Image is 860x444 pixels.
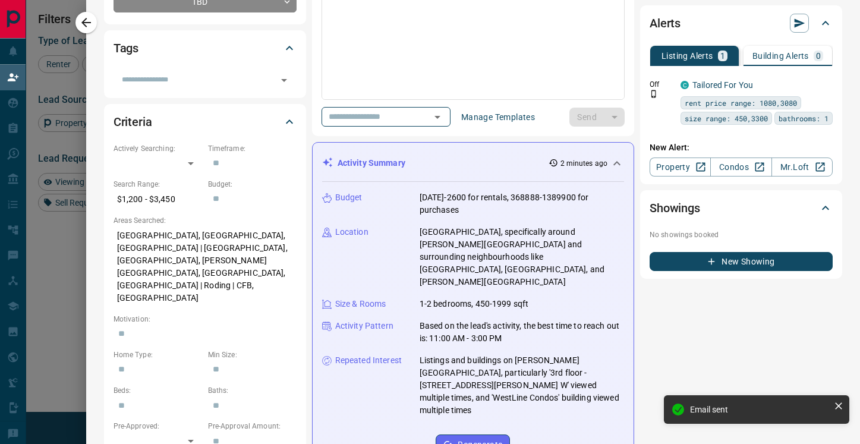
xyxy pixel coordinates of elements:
a: Condos [710,158,771,177]
p: Based on the lead's activity, the best time to reach out is: 11:00 AM - 3:00 PM [420,320,624,345]
p: Building Alerts [752,52,809,60]
p: 0 [816,52,821,60]
p: Motivation: [114,314,297,325]
h2: Criteria [114,112,152,131]
p: 1-2 bedrooms, 450-1999 sqft [420,298,529,310]
div: Showings [650,194,833,222]
h2: Tags [114,39,138,58]
svg: Push Notification Only [650,90,658,98]
p: 2 minutes ago [560,158,607,169]
button: Open [276,72,292,89]
p: [GEOGRAPHIC_DATA], [GEOGRAPHIC_DATA], [GEOGRAPHIC_DATA] | [GEOGRAPHIC_DATA], [GEOGRAPHIC_DATA], [... [114,226,297,308]
p: Home Type: [114,349,202,360]
p: Listings and buildings on [PERSON_NAME][GEOGRAPHIC_DATA], particularly '3rd floor - [STREET_ADDRE... [420,354,624,417]
p: Beds: [114,385,202,396]
p: Actively Searching: [114,143,202,154]
p: Activity Pattern [335,320,393,332]
span: rent price range: 1080,3080 [685,97,797,109]
div: Tags [114,34,297,62]
div: split button [569,108,625,127]
p: [DATE]-2600 for rentals, 368888-1389900 for purchases [420,191,624,216]
div: Alerts [650,9,833,37]
p: Listing Alerts [661,52,713,60]
a: Mr.Loft [771,158,833,177]
div: Activity Summary2 minutes ago [322,152,624,174]
p: Areas Searched: [114,215,297,226]
p: Budget [335,191,363,204]
p: Pre-Approved: [114,421,202,432]
p: Pre-Approval Amount: [208,421,297,432]
span: size range: 450,3300 [685,112,768,124]
h2: Showings [650,199,700,218]
p: [GEOGRAPHIC_DATA], specifically around [PERSON_NAME][GEOGRAPHIC_DATA] and surrounding neighbourho... [420,226,624,288]
p: 1 [720,52,725,60]
p: Min Size: [208,349,297,360]
p: Off [650,79,673,90]
div: condos.ca [681,81,689,89]
a: Tailored For You [692,80,753,90]
span: bathrooms: 1 [779,112,829,124]
p: No showings booked [650,229,833,240]
button: Open [429,109,446,125]
p: Timeframe: [208,143,297,154]
p: Search Range: [114,179,202,190]
a: Property [650,158,711,177]
p: New Alert: [650,141,833,154]
p: Baths: [208,385,297,396]
p: Repeated Interest [335,354,402,367]
button: Manage Templates [454,108,542,127]
p: Activity Summary [338,157,405,169]
p: Budget: [208,179,297,190]
p: Size & Rooms [335,298,386,310]
p: Location [335,226,368,238]
div: Email sent [690,405,829,414]
div: Criteria [114,108,297,136]
h2: Alerts [650,14,681,33]
p: $1,200 - $3,450 [114,190,202,209]
button: New Showing [650,252,833,271]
